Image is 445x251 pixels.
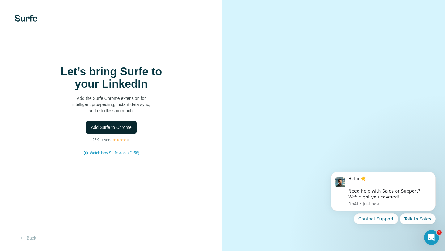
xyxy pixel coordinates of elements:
span: Add Surfe to Chrome [91,124,132,130]
img: Surfe's logo [15,15,37,22]
button: Watch how Surfe works (1:58) [90,150,139,156]
h1: Let’s bring Surfe to your LinkedIn [49,66,173,90]
iframe: Intercom notifications message [321,164,445,248]
button: Back [15,232,40,244]
p: Add the Surfe Chrome extension for intelligent prospecting, instant data sync, and effortless out... [49,95,173,114]
button: Add Surfe to Chrome [86,121,137,134]
span: 1 [437,230,442,235]
img: Rating Stars [112,138,130,142]
iframe: Intercom live chat [424,230,439,245]
p: 25K+ users [92,137,111,143]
